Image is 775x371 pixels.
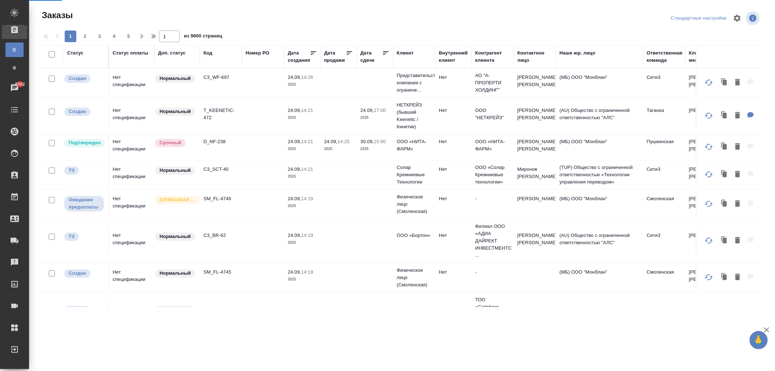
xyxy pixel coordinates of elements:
[79,33,91,40] span: 2
[700,232,718,249] button: Обновить
[94,33,105,40] span: 3
[475,223,510,259] p: Филиал ООО «АДИА ДАЙРЕКТ ИНВЕСТМЕНТС ...
[160,108,191,115] p: Нормальный
[475,138,510,153] p: ООО «НИТА-ФАРМ»
[5,61,24,75] a: Ф
[246,49,269,57] div: Номер PO
[69,139,101,146] p: Подтвержден
[203,195,238,202] p: SM_FL-4746
[439,166,468,173] p: Нет
[109,302,154,327] td: Нет спецификации
[514,302,556,327] td: [PERSON_NAME]
[288,269,301,275] p: 24.09,
[40,9,73,21] span: Заказы
[439,195,468,202] p: Нет
[203,269,238,276] p: SM_FL-4745
[108,33,120,40] span: 4
[203,49,212,57] div: Код
[514,162,556,187] td: Миронов [PERSON_NAME]
[514,191,556,217] td: [PERSON_NAME]
[750,331,768,349] button: 🙏
[718,140,731,154] button: Клонировать
[685,302,727,327] td: [PERSON_NAME] Назерке
[108,31,120,42] button: 4
[160,270,191,277] p: Нормальный
[288,139,301,144] p: 24.09,
[160,196,196,203] p: [DEMOGRAPHIC_DATA]
[324,49,346,64] div: Дата продажи
[154,195,196,205] div: Выставляется автоматически для первых 3 заказов нового контактного лица. Особое внимание
[288,49,310,64] div: Дата создания
[288,196,301,201] p: 24.09,
[731,270,744,285] button: Удалить
[514,103,556,129] td: [PERSON_NAME] [PERSON_NAME]
[514,228,556,254] td: [PERSON_NAME] [PERSON_NAME]
[647,49,683,64] div: Ответственная команда
[643,162,685,187] td: Сити3
[338,139,350,144] p: 14:25
[718,108,731,123] button: Клонировать
[154,269,196,278] div: Статус по умолчанию для стандартных заказов
[700,269,718,286] button: Обновить
[731,307,744,322] button: Удалить
[69,75,86,82] p: Создан
[288,108,301,113] p: 24.09,
[360,49,382,64] div: Дата сдачи
[718,233,731,248] button: Клонировать
[731,167,744,182] button: Удалить
[288,81,317,88] p: 2025
[728,9,746,27] span: Настроить таблицу
[67,49,84,57] div: Статус
[301,269,313,275] p: 14:19
[288,166,301,172] p: 24.09,
[64,305,105,315] div: Выставляется автоматически при создании заказа
[475,164,510,186] p: ООО «Солар Кремниевые технологии»
[731,108,744,123] button: Удалить
[475,296,510,332] p: ТОО «Carlsberg Kazakhstan ([GEOGRAPHIC_DATA] ...
[397,305,432,312] p: Carlsberg KZ
[324,145,353,153] p: 2025
[397,267,432,289] p: Физическое лицо (Смоленская)
[718,75,731,90] button: Клонировать
[64,269,105,278] div: Выставляется автоматически при создании заказа
[731,75,744,90] button: Удалить
[397,138,432,153] p: ООО «НИТА-ФАРМ»
[9,46,20,53] span: В
[158,49,186,57] div: Доп. статус
[643,70,685,96] td: Сити3
[360,114,389,121] p: 2025
[556,160,643,189] td: (TUP) Общество с ограниченной ответственностью «Технологии управления переводом»
[154,305,196,315] div: Статус по умолчанию для стандартных заказов
[514,134,556,160] td: [PERSON_NAME] [PERSON_NAME]
[301,74,313,80] p: 14:26
[700,107,718,124] button: Обновить
[556,265,643,290] td: (МБ) ООО "Монблан"
[288,114,317,121] p: 2025
[439,138,468,145] p: Нет
[9,64,20,72] span: Ф
[64,74,105,84] div: Выставляется автоматически при создании заказа
[517,49,552,64] div: Контактное лицо
[160,167,191,174] p: Нормальный
[700,195,718,213] button: Обновить
[360,145,389,153] p: 2025
[643,302,685,327] td: Казахстан
[397,101,432,130] p: НЕТКРЕЙЗ (бывший Keenetic / Кинетик)
[700,166,718,183] button: Обновить
[109,228,154,254] td: Нет спецификации
[556,70,643,96] td: (МБ) ООО "Монблан"
[731,140,744,154] button: Удалить
[109,162,154,187] td: Нет спецификации
[475,72,510,94] p: АО "А-ПРОПЕРТИ ХОЛДИНГ"
[439,232,468,239] p: Нет
[439,49,468,64] div: Внутренний клиент
[109,191,154,217] td: Нет спецификации
[94,31,105,42] button: 3
[79,31,91,42] button: 2
[514,70,556,96] td: [PERSON_NAME] [PERSON_NAME]
[113,49,148,57] div: Статус оплаты
[109,134,154,160] td: Нет спецификации
[109,265,154,290] td: Нет спецификации
[69,167,74,174] p: ТЗ
[69,306,86,314] p: Создан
